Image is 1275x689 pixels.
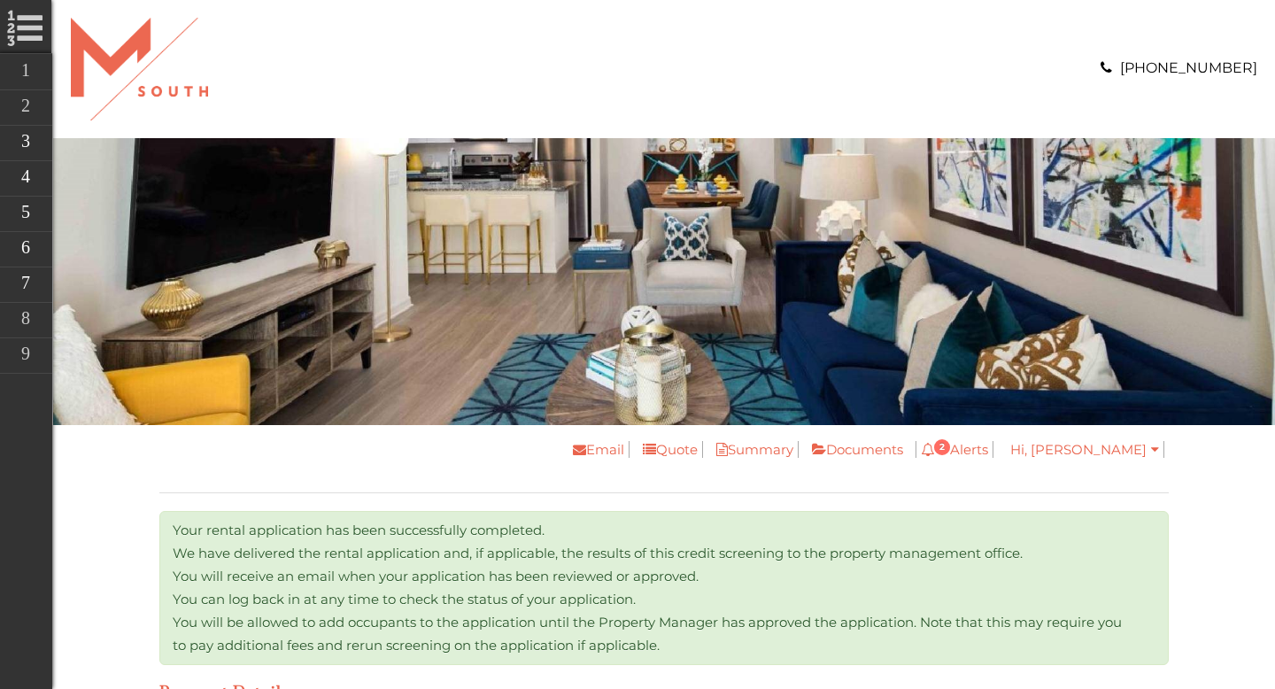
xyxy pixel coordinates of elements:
a: Logo [71,59,208,76]
a: [PHONE_NUMBER] [1120,59,1257,76]
a: Documents [799,441,908,458]
a: Summary [703,441,799,458]
span: 2 [934,439,950,455]
a: Email [560,441,630,458]
img: A graphic with a red M and the word SOUTH. [71,18,208,120]
img: A living room with a blue couch and a television on the wall. [53,138,1275,424]
a: 2Alerts [916,441,993,458]
div: banner [53,138,1275,424]
div: Your rental application has been successfully completed. We have delivered the rental application... [159,511,1169,665]
a: Quote [630,441,703,458]
a: Hi, [PERSON_NAME] [1006,441,1164,458]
